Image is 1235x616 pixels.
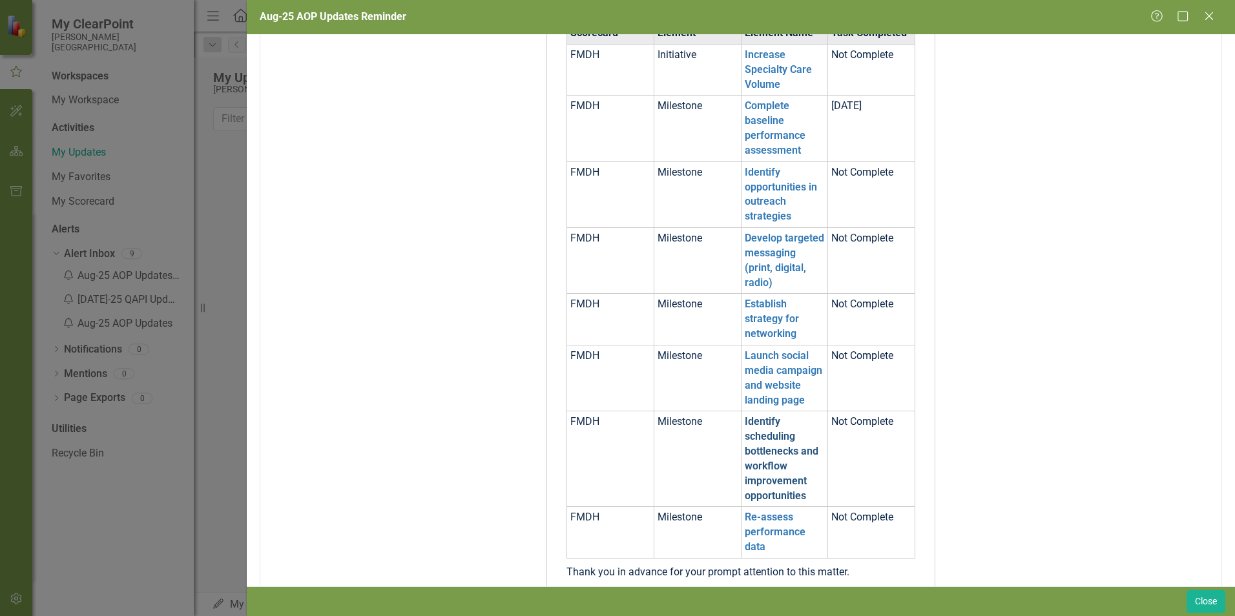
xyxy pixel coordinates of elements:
[828,161,915,227] td: Not Complete
[745,48,812,90] a: Increase Specialty Care Volume
[745,415,818,501] a: Identify scheduling bottlenecks and workflow improvement opportunities
[745,349,822,406] a: Launch social media campaign and website landing page
[567,96,654,161] td: FMDH
[828,228,915,294] td: Not Complete
[828,345,915,411] td: Not Complete
[566,565,915,580] p: Thank you in advance for your prompt attention to this matter.
[654,96,741,161] td: Milestone
[654,294,741,345] td: Milestone
[828,96,915,161] td: [DATE]
[828,507,915,559] td: Not Complete
[567,228,654,294] td: FMDH
[654,161,741,227] td: Milestone
[567,294,654,345] td: FMDH
[567,507,654,559] td: FMDH
[567,44,654,96] td: FMDH
[654,507,741,559] td: Milestone
[654,345,741,411] td: Milestone
[745,99,805,156] a: Complete baseline performance assessment
[828,44,915,96] td: Not Complete
[654,411,741,507] td: Milestone
[828,411,915,507] td: Not Complete
[828,294,915,345] td: Not Complete
[567,345,654,411] td: FMDH
[567,161,654,227] td: FMDH
[654,44,741,96] td: Initiative
[745,298,799,340] a: Establish strategy for networking
[260,10,406,23] span: Aug-25 AOP Updates Reminder
[745,511,805,553] a: Re-assess performance data
[745,232,824,289] a: Develop targeted messaging (print, digital, radio)
[745,166,817,223] a: Identify opportunities in outreach strategies
[567,411,654,507] td: FMDH
[1187,590,1225,613] button: Close
[654,228,741,294] td: Milestone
